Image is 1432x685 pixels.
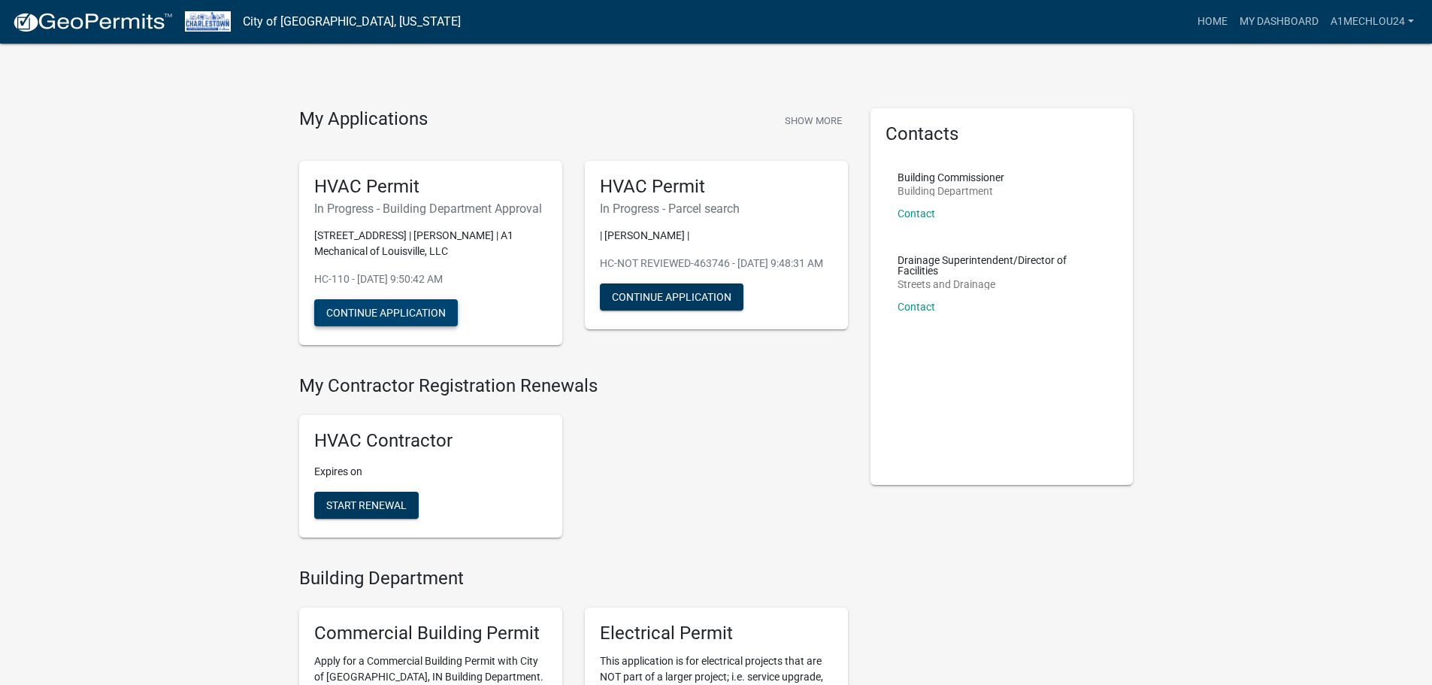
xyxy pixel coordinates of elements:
p: Building Commissioner [898,172,1004,183]
a: Contact [898,301,935,313]
h4: Building Department [299,568,848,590]
p: Expires on [314,464,547,480]
p: Streets and Drainage [898,279,1107,289]
h5: Contacts [886,123,1119,145]
h5: HVAC Permit [314,176,547,198]
span: Start Renewal [326,499,407,511]
button: Continue Application [600,283,743,311]
wm-registration-list-section: My Contractor Registration Renewals [299,375,848,550]
a: Home [1191,8,1234,36]
p: | [PERSON_NAME] | [600,228,833,244]
a: City of [GEOGRAPHIC_DATA], [US_STATE] [243,9,461,35]
h5: HVAC Permit [600,176,833,198]
h4: My Contractor Registration Renewals [299,375,848,397]
h6: In Progress - Building Department Approval [314,202,547,216]
p: [STREET_ADDRESS] | [PERSON_NAME] | A1 Mechanical of Louisville, LLC [314,228,547,259]
button: Show More [779,108,848,133]
a: A1MechLou24 [1325,8,1420,36]
h4: My Applications [299,108,428,131]
a: Contact [898,208,935,220]
h6: In Progress - Parcel search [600,202,833,216]
button: Continue Application [314,299,458,326]
p: HC-NOT REVIEWED-463746 - [DATE] 9:48:31 AM [600,256,833,271]
img: City of Charlestown, Indiana [185,11,231,32]
h5: Commercial Building Permit [314,623,547,644]
p: Building Department [898,186,1004,196]
h5: HVAC Contractor [314,430,547,452]
h5: Electrical Permit [600,623,833,644]
button: Start Renewal [314,492,419,519]
p: HC-110 - [DATE] 9:50:42 AM [314,271,547,287]
p: Drainage Superintendent/Director of Facilities [898,255,1107,276]
a: My Dashboard [1234,8,1325,36]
